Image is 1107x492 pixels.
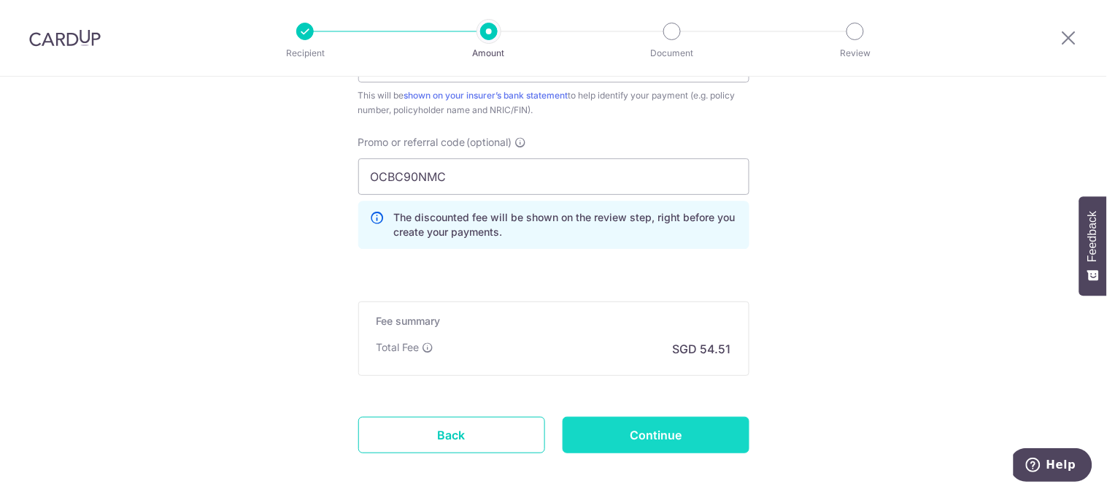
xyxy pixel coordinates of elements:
iframe: Opens a widget where you can find more information [1014,448,1092,485]
input: Continue [563,417,749,453]
p: Recipient [251,46,359,61]
p: SGD 54.51 [673,340,731,358]
h5: Fee summary [377,314,731,328]
a: shown on your insurer’s bank statement [404,90,568,101]
span: Promo or referral code [358,135,466,150]
p: The discounted fee will be shown on the review step, right before you create your payments. [394,210,737,239]
p: Total Fee [377,340,420,355]
a: Back [358,417,545,453]
span: Feedback [1087,211,1100,262]
p: Amount [435,46,543,61]
div: This will be to help identify your payment (e.g. policy number, policyholder name and NRIC/FIN). [358,88,749,118]
p: Document [618,46,726,61]
p: Review [801,46,909,61]
button: Feedback - Show survey [1079,196,1107,296]
span: (optional) [467,135,512,150]
img: CardUp [29,29,101,47]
